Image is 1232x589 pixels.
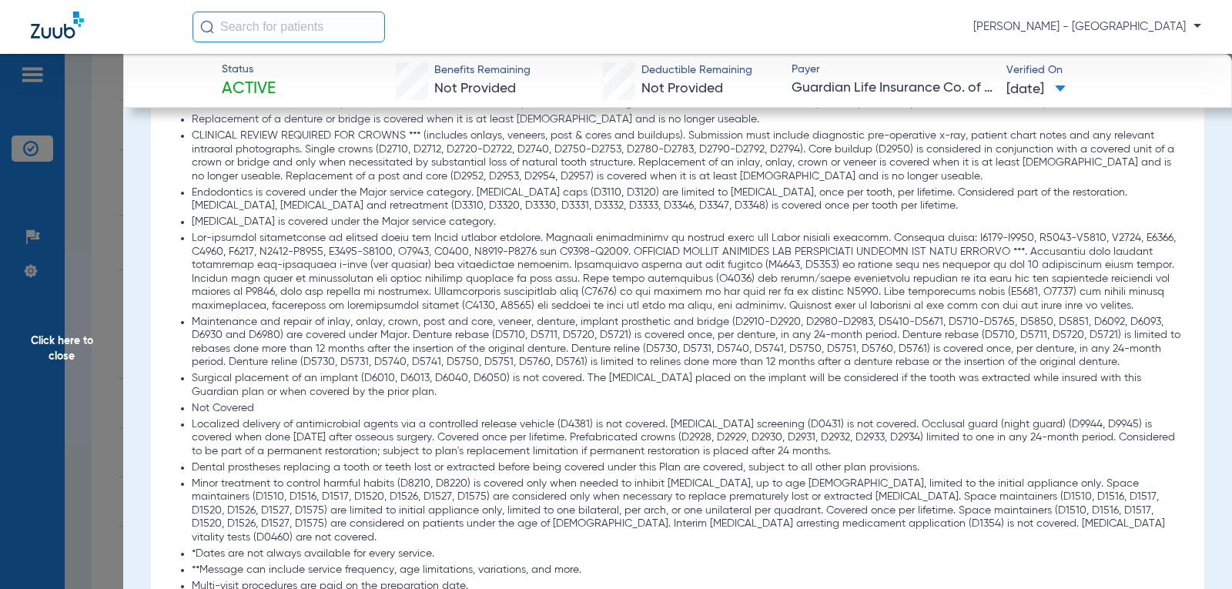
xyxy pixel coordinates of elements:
[641,82,723,95] span: Not Provided
[192,12,385,42] input: Search for patients
[192,316,1180,370] li: Maintenance and repair of inlay, onlay, crown, post and core, veneer, denture, implant prosthetic...
[434,82,516,95] span: Not Provided
[192,564,1180,577] li: **Message can include service frequency, age limitations, variations, and more.
[192,547,1180,561] li: *Dates are not always available for every service.
[434,62,531,79] span: Benefits Remaining
[1006,62,1207,79] span: Verified On
[192,402,1180,416] li: Not Covered
[973,19,1201,35] span: [PERSON_NAME] - [GEOGRAPHIC_DATA]
[200,20,214,34] img: Search Icon
[192,418,1180,459] li: Localized delivery of antimicrobial agents via a controlled release vehicle (D4381) is not covere...
[222,79,276,100] span: Active
[192,461,1180,475] li: Dental prostheses replacing a tooth or teeth lost or extracted before being covered under this Pl...
[1006,80,1066,99] span: [DATE]
[192,129,1180,183] li: CLINICAL REVIEW REQUIRED FOR CROWNS *** (includes onlays, veneers, post & cores and buildups). Su...
[192,113,1180,127] li: Replacement of a denture or bridge is covered when it is at least [DEMOGRAPHIC_DATA] and is no lo...
[222,62,276,78] span: Status
[641,62,752,79] span: Deductible Remaining
[31,12,84,38] img: Zuub Logo
[192,186,1180,213] li: Endodontics is covered under the Major service category. [MEDICAL_DATA] caps (D3110, D3120) are l...
[192,232,1180,313] li: Lor-ipsumdol sitametconse ad elitsed doeiu tem Incid utlabor etdolore. Magnaali enimadminimv qu n...
[792,62,993,78] span: Payer
[792,79,993,98] span: Guardian Life Insurance Co. of America
[192,477,1180,545] li: Minor treatment to control harmful habits (D8210, D8220) is covered only when needed to inhibit [...
[192,372,1180,399] li: Surgical placement of an implant (D6010, D6013, D6040, D6050) is not covered. The [MEDICAL_DATA] ...
[192,216,1180,229] li: [MEDICAL_DATA] is covered under the Major service category.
